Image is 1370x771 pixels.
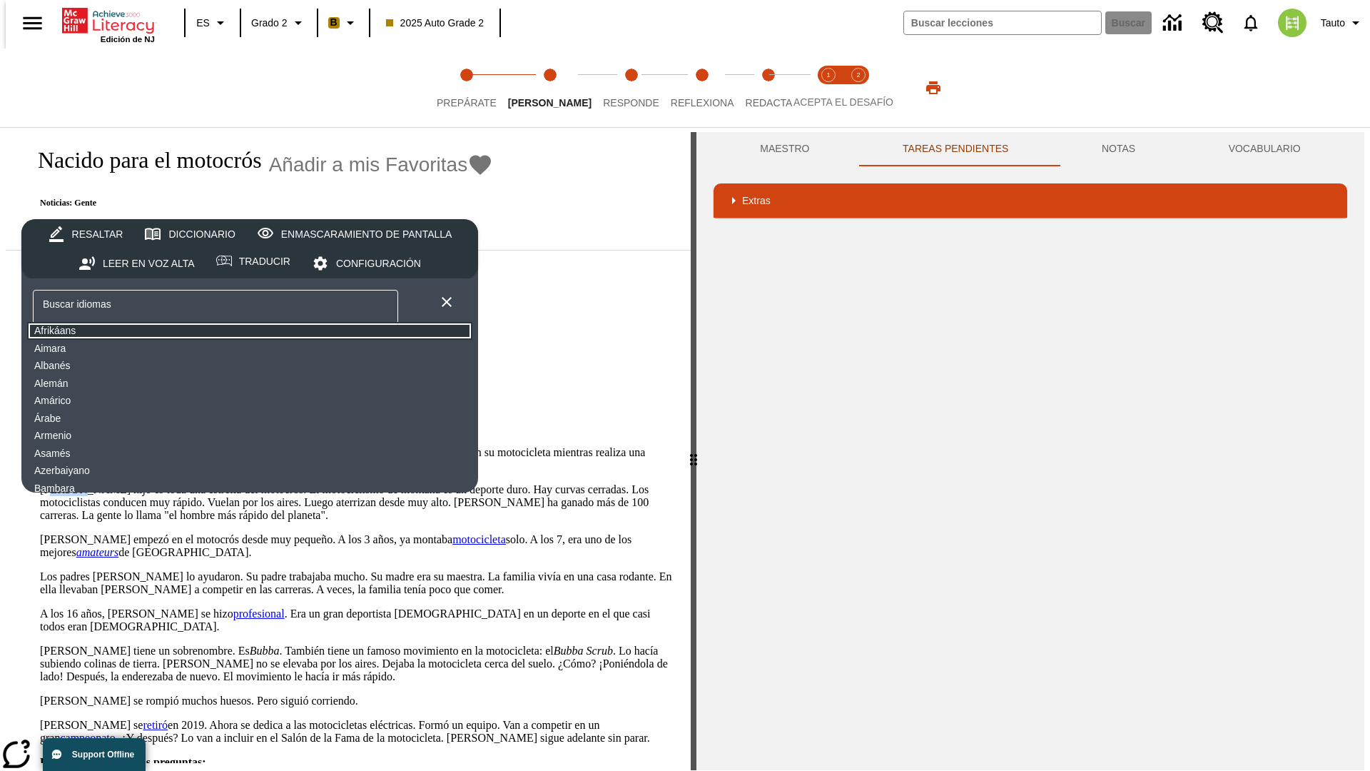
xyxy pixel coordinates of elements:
[239,253,290,271] div: Traducir
[203,217,270,243] button: Tipo de apoyo, Apoyo
[246,219,463,249] button: Enmascaramiento de pantalla
[216,255,232,267] img: translateIcon.svg
[34,427,71,445] div: Armenio
[734,49,804,127] button: Redacta step 5 of 5
[233,608,285,620] a: profesional
[40,608,674,633] p: A los 16 años, [PERSON_NAME] se hizo . Era un gran deportista [DEMOGRAPHIC_DATA] en un deporte en...
[323,10,365,36] button: Boost El color de la clase es anaranjado claro. Cambiar el color de la clase.
[1232,4,1269,41] a: Notificaciones
[714,132,856,166] button: Maestro
[793,96,893,108] span: ACEPTA EL DESAFÍO
[269,153,468,176] span: Añadir a mis Favoritas
[27,445,472,463] button: Asamés
[1321,16,1345,31] span: Tauto
[281,226,452,243] div: Enmascaramiento de pantalla
[68,249,205,279] button: Leer en voz alta
[168,226,235,243] div: Diccionario
[40,645,674,683] p: [PERSON_NAME] tiene un sobrenombre. Es . También tiene un famoso movimiento en la motocicleta: el...
[34,375,68,393] div: Alemán
[838,49,879,127] button: Acepta el desafío contesta step 2 of 2
[205,249,301,274] button: Traducir
[34,392,71,410] div: Amárico
[269,217,370,243] button: Seleccionar estudiante
[62,5,155,44] div: Portada
[27,480,472,498] button: Bambara
[691,132,696,770] div: Pulsa la tecla de intro o la barra espaciadora y luego presiona las flechas de derecha e izquierd...
[60,732,115,744] a: campeonato
[808,49,849,127] button: Acepta el desafío lee step 1 of 2
[425,49,508,127] button: Prepárate step 1 of 5
[34,357,71,375] div: Albanés
[101,35,155,44] span: Edición de NJ
[1269,4,1315,41] button: Escoja un nuevo avatar
[27,322,472,340] button: Afrikáans
[43,738,146,771] button: Support Offline
[27,340,472,358] button: Aimara
[856,71,860,79] text: 2
[34,217,196,243] button: Seleccione Lexile, 320 Lexile (Se aproxima)
[72,750,134,760] span: Support Offline
[190,10,235,36] button: Lenguaje: ES, Selecciona un idioma
[27,357,472,375] button: Albanés
[386,16,484,31] span: 2025 Auto Grade 2
[714,132,1347,166] div: Instructional Panel Tabs
[1055,132,1182,166] button: NOTAS
[336,255,421,273] div: Configuración
[23,198,493,208] p: Noticias: Gente
[1278,9,1306,37] img: avatar image
[34,445,71,463] div: Asamés
[301,249,432,279] button: Configuración
[250,645,280,657] em: Bubba
[40,533,674,559] p: [PERSON_NAME] empezó en el motocrós desde muy pequeño. A los 3 años, ya montaba solo. A los 7, er...
[133,219,245,249] button: Diccionario
[508,97,592,109] span: [PERSON_NAME]
[76,546,119,558] a: amateurs
[40,570,674,596] p: Los padres [PERSON_NAME] lo ayudaron. Su padre trabajaba mucho. Su madre era su maestra. La famil...
[910,75,956,101] button: Imprimir
[1194,4,1232,42] a: Centro de recursos, Se abrirá en una pestaña nueva.
[554,645,613,657] em: Bubba Scrub
[856,132,1055,166] button: TAREAS PENDIENTES
[40,719,674,745] p: [PERSON_NAME] se en 2019. Ahora se dedica a las motocicletas eléctricas. Formó un equipo. Van a c...
[40,483,674,522] p: [PERSON_NAME] hijo es toda una estrella del motocrós. El motociclismo de montaña es un deporte du...
[714,183,1347,218] div: Extras
[330,14,338,31] span: B
[37,219,134,249] button: Resaltar
[11,2,54,44] button: Abrir el menú lateral
[592,49,671,127] button: Responde step 3 of 5
[27,392,472,410] button: Amárico
[696,132,1364,770] div: activity
[659,49,746,127] button: Reflexiona step 4 of 5
[452,533,506,545] a: motocicleta
[34,480,75,498] div: Bambara
[23,147,262,173] h1: Nacido para el motocrós
[143,719,168,731] a: retiró
[40,756,206,768] strong: Piensa y comenta estas preguntas:
[269,152,494,177] button: Añadir a mis Favoritas - Nacido para el motocrós
[746,97,793,109] span: Redacta
[21,219,478,278] div: split button
[34,340,66,358] div: Aimara
[251,16,288,31] span: Grado 2
[826,71,830,79] text: 1
[1315,10,1370,36] button: Perfil/Configuración
[196,16,210,31] span: ES
[34,462,90,480] div: Azerbaiyano
[245,10,313,36] button: Grado: Grado 2, Elige un grado
[34,322,76,340] div: Afrikáans
[27,410,472,428] button: Árabe
[103,255,195,273] div: Leer en voz alta
[432,288,461,316] button: Borrar la búsqueda
[27,427,472,445] button: Armenio
[904,11,1101,34] input: Buscar campo
[27,375,472,393] button: Alemán
[603,97,659,109] span: Responde
[72,226,123,243] div: Resaltar
[1182,132,1347,166] button: VOCABULARIO
[497,49,603,127] button: Lee step 2 of 5
[6,132,691,763] div: reading
[742,193,771,208] p: Extras
[27,462,472,480] button: Azerbaiyano
[671,97,734,109] span: Reflexiona
[40,695,674,707] p: [PERSON_NAME] se rompió muchos huesos. Pero siguió corriendo.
